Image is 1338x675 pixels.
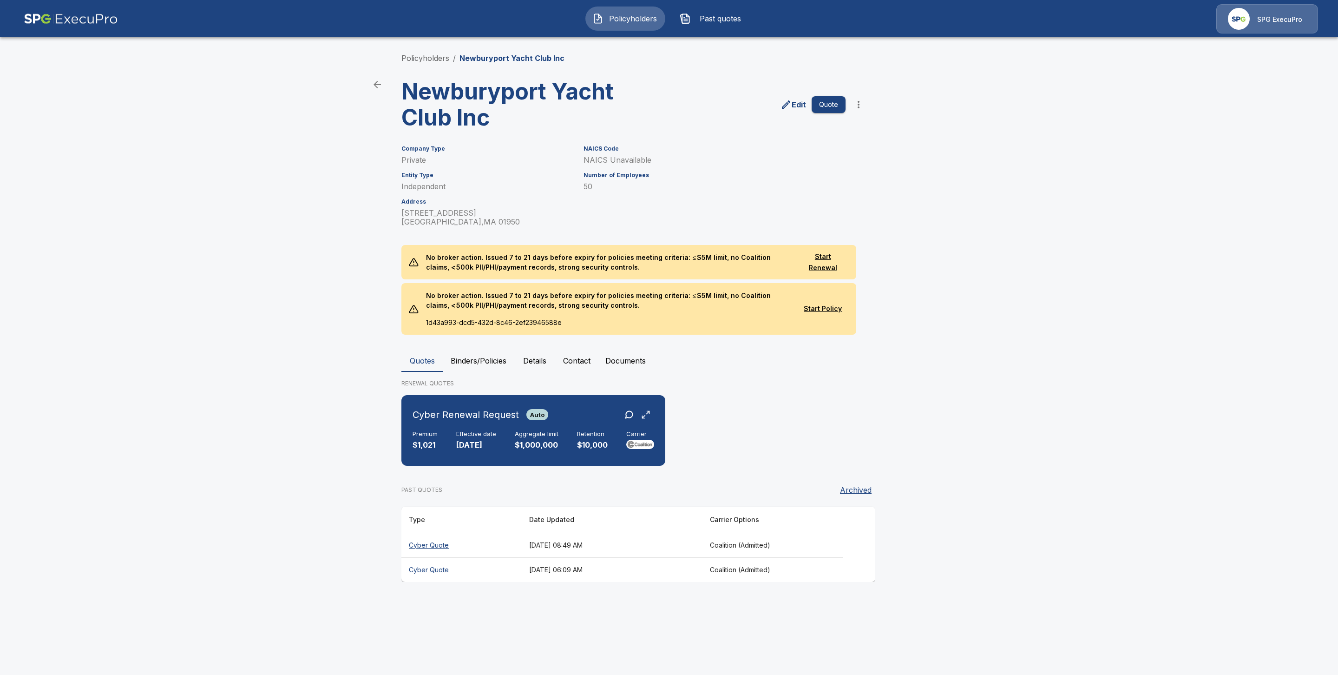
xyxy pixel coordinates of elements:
[1228,8,1250,30] img: Agency Icon
[702,507,843,533] th: Carrier Options
[836,481,875,499] button: Archived
[401,209,572,226] p: [STREET_ADDRESS] [GEOGRAPHIC_DATA] , MA 01950
[368,75,387,94] a: back
[401,199,572,205] h6: Address
[522,507,702,533] th: Date Updated
[1216,4,1318,33] a: Agency IconSPG ExecuPro
[584,146,846,152] h6: NAICS Code
[577,430,608,438] h6: Retention
[607,13,658,24] span: Policyholders
[680,13,691,24] img: Past quotes Icon
[401,182,572,191] p: Independent
[626,430,654,438] h6: Carrier
[419,283,797,318] p: No broker action. Issued 7 to 21 days before expiry for policies meeting criteria: ≤ $5M limit, n...
[456,430,496,438] h6: Effective date
[797,248,849,277] button: Start Renewal
[797,300,849,318] button: Start Policy
[584,182,846,191] p: 50
[401,146,572,152] h6: Company Type
[515,430,558,438] h6: Aggregate limit
[598,350,653,372] button: Documents
[577,440,608,450] p: $10,000
[401,507,875,582] table: responsive table
[702,557,843,582] th: Coalition (Admitted)
[419,245,797,279] p: No broker action. Issued 7 to 21 days before expiry for policies meeting criteria: ≤ $5M limit, n...
[419,318,797,335] p: 1d43a993-dcd5-432d-8c46-2ef23946588e
[584,172,846,179] h6: Number of Employees
[584,156,846,165] p: NAICS Unavailable
[401,53,449,63] a: Policyholders
[585,7,665,31] button: Policyholders IconPolicyholders
[401,379,937,388] p: RENEWAL QUOTES
[401,172,572,179] h6: Entity Type
[522,557,702,582] th: [DATE] 06:09 AM
[413,430,438,438] h6: Premium
[456,440,496,450] p: [DATE]
[556,350,598,372] button: Contact
[702,533,843,557] th: Coalition (Admitted)
[812,96,846,113] button: Quote
[401,79,631,131] h3: Newburyport Yacht Club Inc
[401,350,443,372] button: Quotes
[401,350,937,372] div: policyholder tabs
[401,557,522,582] th: Cyber Quote
[443,350,514,372] button: Binders/Policies
[849,95,868,114] button: more
[592,13,603,24] img: Policyholders Icon
[526,411,548,418] span: Auto
[459,53,564,64] p: Newburyport Yacht Club Inc
[401,507,522,533] th: Type
[515,440,558,450] p: $1,000,000
[1257,15,1302,24] p: SPG ExecuPro
[792,99,806,110] p: Edit
[401,486,442,494] p: PAST QUOTES
[695,13,746,24] span: Past quotes
[522,533,702,557] th: [DATE] 08:49 AM
[401,533,522,557] th: Cyber Quote
[24,4,118,33] img: AA Logo
[453,53,456,64] li: /
[413,440,438,450] p: $1,021
[626,440,654,449] img: Carrier
[779,97,808,112] a: edit
[401,156,572,165] p: Private
[514,350,556,372] button: Details
[413,407,519,422] h6: Cyber Renewal Request
[673,7,753,31] button: Past quotes IconPast quotes
[401,53,564,64] nav: breadcrumb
